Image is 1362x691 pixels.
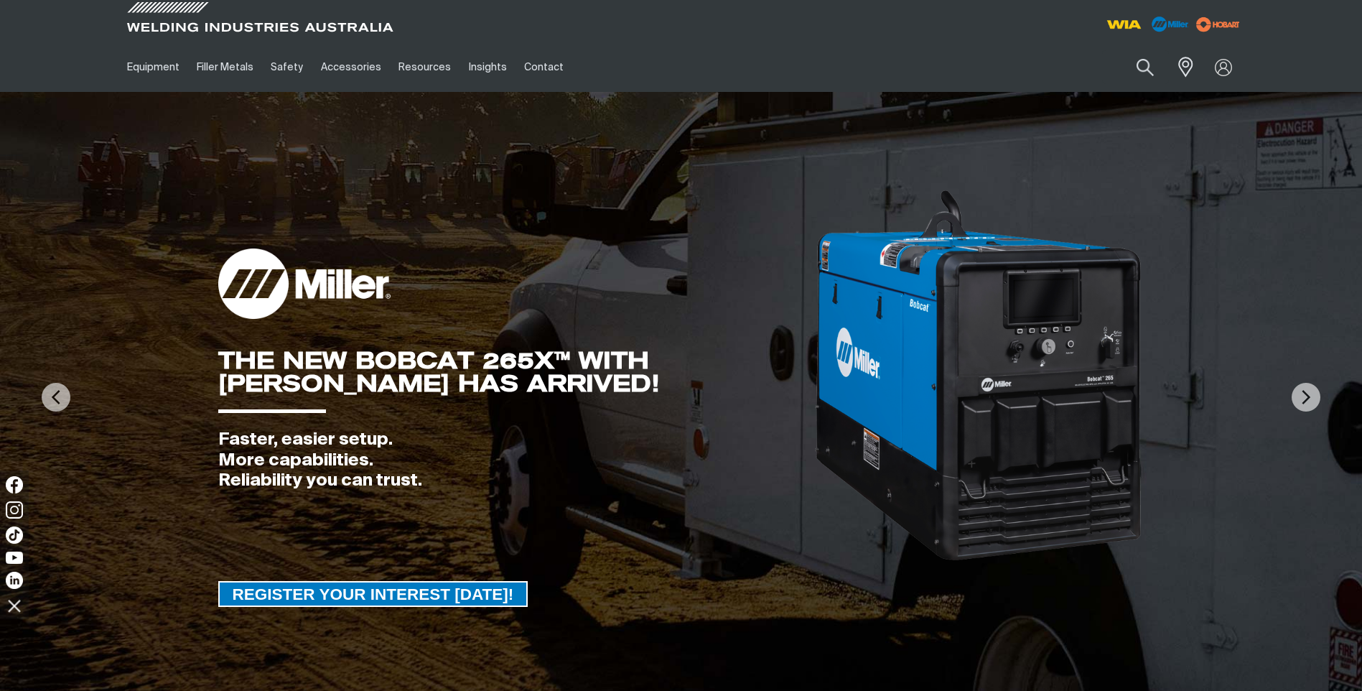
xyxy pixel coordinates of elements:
a: REGISTER YOUR INTEREST TODAY! [218,581,528,607]
img: Facebook [6,476,23,493]
div: THE NEW BOBCAT 265X™ WITH [PERSON_NAME] HAS ARRIVED! [218,349,814,395]
img: Instagram [6,501,23,519]
img: PrevArrow [42,383,70,412]
img: YouTube [6,552,23,564]
img: NextArrow [1292,383,1320,412]
a: Filler Metals [188,42,262,92]
nav: Main [118,42,963,92]
a: Equipment [118,42,188,92]
div: Faster, easier setup. More capabilities. Reliability you can trust. [218,430,814,491]
img: TikTok [6,527,23,544]
a: Safety [262,42,312,92]
input: Product name or item number... [1102,50,1169,84]
a: Contact [516,42,572,92]
a: Resources [390,42,460,92]
a: Insights [460,42,515,92]
a: Accessories [312,42,390,92]
button: Search products [1121,50,1170,84]
img: hide socials [2,593,27,618]
img: miller [1192,14,1244,35]
img: LinkedIn [6,572,23,589]
span: REGISTER YOUR INTEREST [DATE]! [220,581,527,607]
